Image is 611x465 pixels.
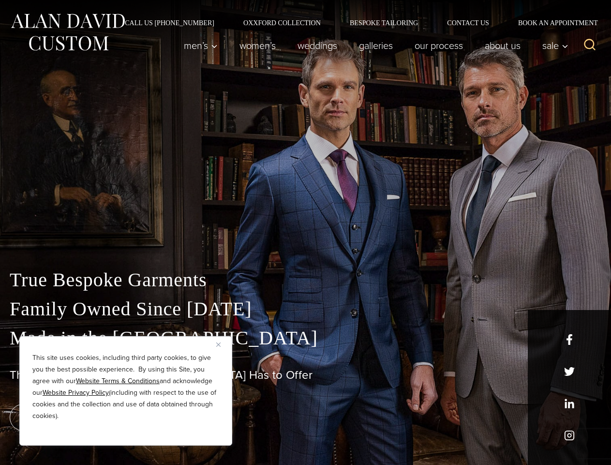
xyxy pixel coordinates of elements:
a: Oxxford Collection [229,19,335,26]
a: Website Privacy Policy [43,387,109,398]
a: weddings [287,36,348,55]
a: Book an Appointment [504,19,601,26]
a: Website Terms & Conditions [76,376,160,386]
a: Bespoke Tailoring [335,19,432,26]
a: book an appointment [10,404,145,431]
a: Call Us [PHONE_NUMBER] [110,19,229,26]
img: Close [216,342,221,347]
span: Men’s [184,41,218,50]
a: Contact Us [432,19,504,26]
a: About Us [474,36,532,55]
a: Our Process [404,36,474,55]
h1: The Best Custom Suits [GEOGRAPHIC_DATA] Has to Offer [10,368,601,382]
img: Alan David Custom [10,11,126,54]
nav: Secondary Navigation [110,19,601,26]
a: Galleries [348,36,404,55]
nav: Primary Navigation [173,36,574,55]
p: This site uses cookies, including third party cookies, to give you the best possible experience. ... [32,352,219,422]
a: Women’s [229,36,287,55]
button: Close [216,339,228,350]
p: True Bespoke Garments Family Owned Since [DATE] Made in the [GEOGRAPHIC_DATA] [10,265,601,353]
button: View Search Form [578,34,601,57]
span: Sale [542,41,568,50]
